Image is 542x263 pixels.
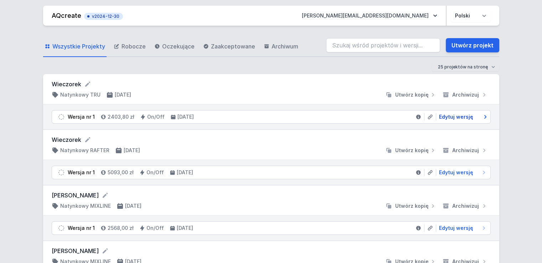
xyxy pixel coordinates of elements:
[452,202,479,210] span: Archiwizuj
[52,135,491,144] form: Wieczorek
[436,169,487,176] a: Edytuj wersję
[153,36,196,57] a: Oczekujące
[452,147,479,154] span: Archiwizuj
[382,91,439,98] button: Utwórz kopię
[177,169,193,176] h4: [DATE]
[112,36,147,57] a: Robocze
[382,202,439,210] button: Utwórz kopię
[102,247,109,254] button: Edytuj nazwę projektu
[52,247,491,255] form: [PERSON_NAME]
[326,38,440,52] input: Szukaj wśród projektów i wersji...
[60,91,100,98] h4: Natynkowy TRU
[177,225,193,232] h4: [DATE]
[122,42,146,51] span: Robocze
[147,113,165,120] h4: On/Off
[68,169,95,176] div: Wersja nr 1
[262,36,300,57] a: Archiwum
[439,113,473,120] span: Edytuj wersję
[68,225,95,232] div: Wersja nr 1
[395,91,429,98] span: Utwórz kopię
[84,81,91,88] button: Edytuj nazwę projektu
[446,38,499,52] a: Utwórz projekt
[52,191,491,200] form: [PERSON_NAME]
[162,42,195,51] span: Oczekujące
[382,147,439,154] button: Utwórz kopię
[52,80,491,88] form: Wieczorek
[395,147,429,154] span: Utwórz kopię
[60,147,109,154] h4: Natynkowy RAFTER
[202,36,257,57] a: Zaakceptowane
[43,36,107,57] a: Wszystkie Projekty
[58,225,65,232] img: draft.svg
[115,91,131,98] h4: [DATE]
[296,9,443,22] button: [PERSON_NAME][EMAIL_ADDRESS][DOMAIN_NAME]
[124,147,140,154] h4: [DATE]
[177,113,194,120] h4: [DATE]
[439,91,491,98] button: Archiwizuj
[58,169,65,176] img: draft.svg
[60,202,111,210] h4: Natynkowy MIXLINE
[125,202,141,210] h4: [DATE]
[211,42,255,51] span: Zaakceptowane
[84,11,123,20] button: v2024-12-30
[452,91,479,98] span: Archiwizuj
[88,14,119,19] span: v2024-12-30
[451,9,491,22] select: Wybierz język
[84,136,91,143] button: Edytuj nazwę projektu
[108,113,134,120] h4: 2403,80 zł
[108,225,134,232] h4: 2568,00 zł
[108,169,134,176] h4: 5093,00 zł
[436,113,487,120] a: Edytuj wersję
[102,192,109,199] button: Edytuj nazwę projektu
[68,113,95,120] div: Wersja nr 1
[52,12,81,19] a: AQcreate
[439,147,491,154] button: Archiwizuj
[439,202,491,210] button: Archiwizuj
[439,169,473,176] span: Edytuj wersję
[395,202,429,210] span: Utwórz kopię
[146,225,164,232] h4: On/Off
[436,225,487,232] a: Edytuj wersję
[58,113,65,120] img: draft.svg
[52,42,105,51] span: Wszystkie Projekty
[272,42,298,51] span: Archiwum
[439,225,473,232] span: Edytuj wersję
[146,169,164,176] h4: On/Off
